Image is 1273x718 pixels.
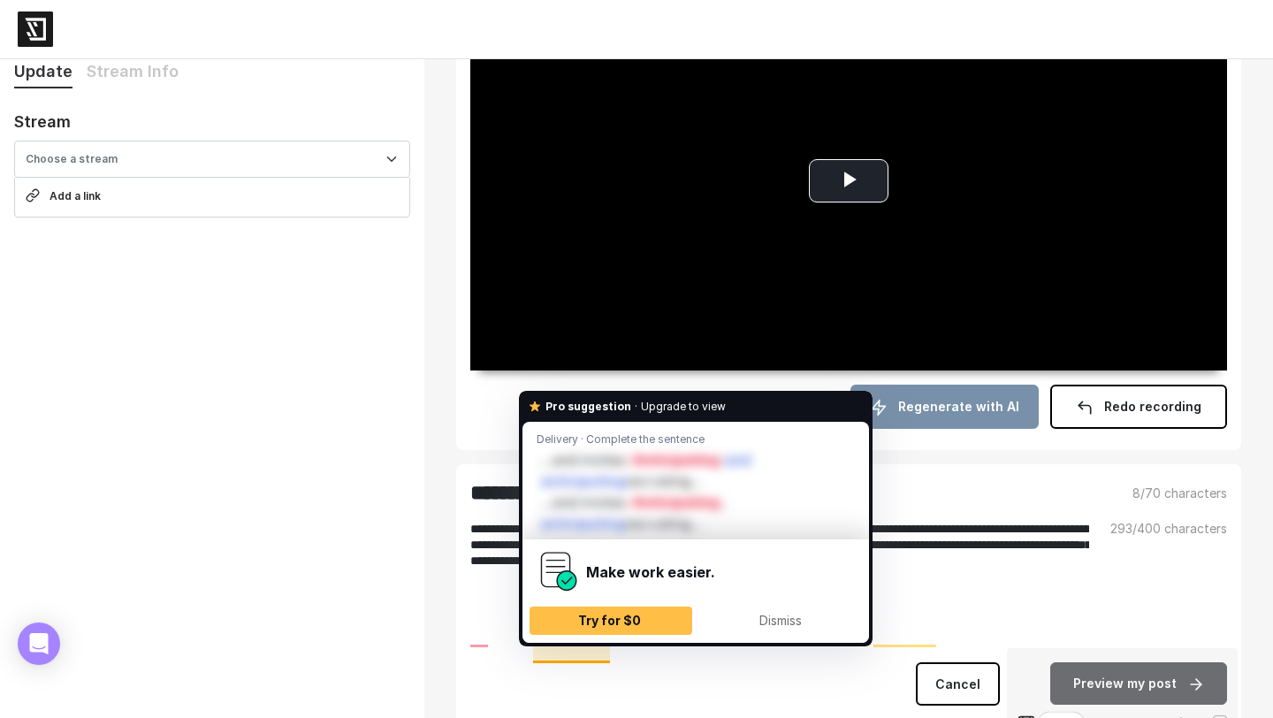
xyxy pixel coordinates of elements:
[470,521,1089,648] textarea: To enrich screen reader interactions, please activate Accessibility in Grammarly extension settings
[26,152,118,165] span: Choose a stream
[1104,399,1201,414] span: Redo recording
[18,623,60,665] div: Open Intercom Messenger
[916,662,1000,706] a: Cancel
[1050,385,1227,429] button: Redo recording
[14,112,71,131] span: Stream
[18,11,53,47] img: logo-6ba331977e59facfbff2947a2e854c94a5e6b03243a11af005d3916e8cc67d17.png
[87,59,179,87] button: Stream Info
[50,189,101,202] span: Add a link
[850,385,1039,429] button: Regenerate with AI
[1100,521,1238,648] div: /400 characters
[898,399,1019,414] span: Regenerate with AI
[809,159,888,202] button: Play Video
[14,175,410,218] button: Add a link
[14,59,72,88] button: Update
[1122,485,1238,507] div: /70 characters
[1110,521,1132,536] span: 293
[1132,485,1140,500] span: 8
